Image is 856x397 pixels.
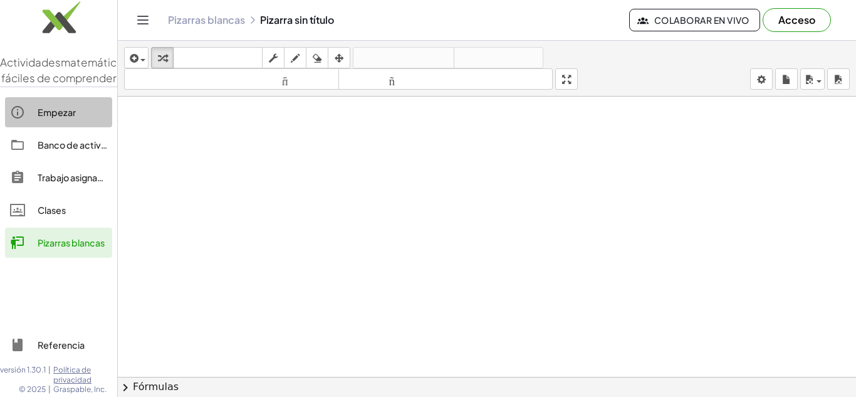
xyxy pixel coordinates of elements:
a: Banco de actividades [5,130,112,160]
font: Política de privacidad [53,365,91,384]
span: chevron_right [118,380,133,395]
font: Referencia [38,339,85,351]
font: Empezar [38,107,76,118]
button: Acceso [763,8,831,32]
button: deshacer [353,47,454,68]
font: Pizarras blancas [38,237,105,248]
font: rehacer [457,52,540,64]
button: rehacer [454,47,543,68]
font: Banco de actividades [38,139,130,151]
font: | [48,365,51,374]
a: Pizarras blancas [5,228,112,258]
a: Política de privacidad [53,365,117,384]
font: tamaño_del_formato [342,73,550,85]
font: © 2025 [19,384,46,394]
a: Clases [5,195,112,225]
a: Referencia [5,330,112,360]
font: | [48,384,51,394]
font: Fórmulas [133,381,179,393]
font: deshacer [356,52,451,64]
a: Trabajo asignado [5,162,112,193]
button: teclado [173,47,263,68]
font: Trabajo asignado [38,172,109,183]
button: chevron_rightFórmulas [118,377,856,397]
font: teclado [176,52,259,64]
font: Graspable, Inc. [53,384,107,394]
a: Pizarras blancas [168,14,245,26]
font: Acceso [778,13,815,26]
button: tamaño_del_formato [124,68,339,90]
font: Clases [38,204,66,216]
button: tamaño_del_formato [338,68,553,90]
button: Cambiar navegación [133,10,153,30]
a: Empezar [5,97,112,127]
font: Colaborar en vivo [654,14,749,26]
font: tamaño_del_formato [127,73,336,85]
font: matemáticas fáciles de comprender [1,55,129,85]
font: Pizarras blancas [168,13,245,26]
button: Colaborar en vivo [629,9,760,31]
